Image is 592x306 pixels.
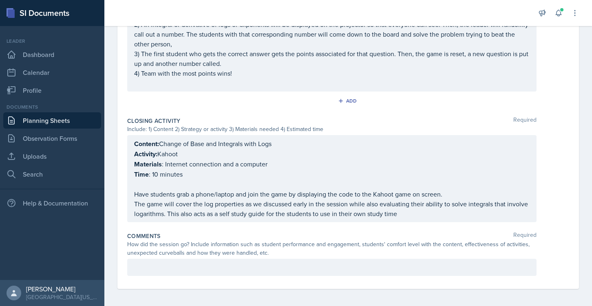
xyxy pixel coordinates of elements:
[3,103,101,111] div: Documents
[340,98,357,104] div: Add
[134,20,530,49] p: 2) An integral or derivative of logs or exponents will be displayed on the projector so that ever...
[3,166,101,182] a: Search
[134,199,530,219] p: The game will cover the log properties as we discussed early in the session while also evaluating...
[3,64,101,81] a: Calendar
[335,95,362,107] button: Add
[3,82,101,98] a: Profile
[3,46,101,63] a: Dashboard
[26,293,98,301] div: [GEOGRAPHIC_DATA][US_STATE] in [GEOGRAPHIC_DATA]
[134,189,530,199] p: Have students grab a phone/laptop and join the game by displaying the code to the Kahoot game on ...
[127,117,181,125] label: Closing Activity
[127,125,537,133] div: Include: 1) Content 2) Strategy or activity 3) Materials needed 4) Estimated time
[513,232,537,240] span: Required
[127,240,537,257] div: How did the session go? Include information such as student performance and engagement, students'...
[3,130,101,146] a: Observation Forms
[3,195,101,211] div: Help & Documentation
[513,117,537,125] span: Required
[134,170,149,179] strong: Time
[3,112,101,129] a: Planning Sheets
[134,160,162,169] strong: Materials
[134,49,530,68] p: 3) The first student who gets the correct answer gets the points associated for that question. Th...
[134,68,530,78] p: 4) Team with the most points wins!
[127,232,161,240] label: Comments
[134,139,530,149] p: Change of Base and Integrals with Logs
[134,149,530,159] p: Kahoot
[134,159,530,169] p: : Internet connection and a computer
[134,149,157,159] strong: Activity:
[3,148,101,164] a: Uploads
[3,37,101,45] div: Leader
[134,139,159,149] strong: Content:
[26,285,98,293] div: [PERSON_NAME]
[134,169,530,179] p: : 10 minutes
